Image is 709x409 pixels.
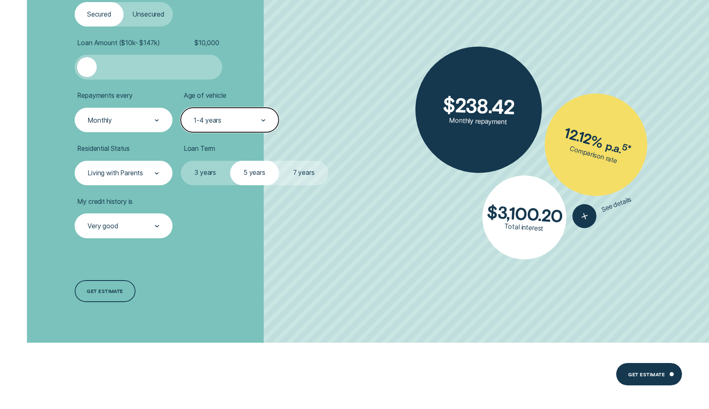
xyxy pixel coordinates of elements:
[184,145,216,153] span: Loan Term
[194,39,219,47] span: $ 10,000
[181,161,230,185] label: 3 years
[87,116,112,125] div: Monthly
[77,198,133,206] span: My credit history is
[184,92,226,100] span: Age of vehicle
[230,161,279,185] label: 5 years
[75,2,124,27] label: Secured
[194,116,221,125] div: 1-4 years
[77,145,129,153] span: Residential Status
[279,161,328,185] label: 7 years
[77,39,160,47] span: Loan Amount ( $10k - $147k )
[616,363,682,385] a: Get Estimate
[77,92,132,100] span: Repayments every
[87,169,143,177] div: Living with Parents
[569,188,635,232] button: See details
[87,222,118,230] div: Very good
[600,196,633,214] span: See details
[124,2,173,27] label: Unsecured
[75,280,136,302] a: Get estimate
